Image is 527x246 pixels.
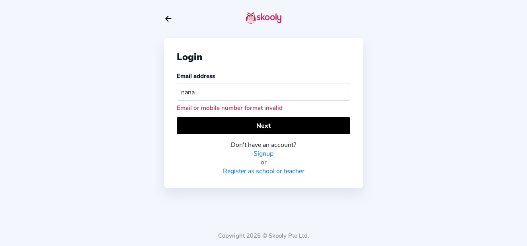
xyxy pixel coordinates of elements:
[164,14,173,23] button: arrow back outline
[177,117,350,134] button: Next
[246,12,281,24] img: skooly-logo.png
[177,158,350,167] div: or
[177,72,215,80] label: Email address
[177,104,350,112] div: Email or mobile number format invalid
[177,141,350,149] div: Don't have an account?
[177,84,350,101] input: Your email address
[177,51,350,63] div: Login
[254,149,273,158] a: Signup
[223,167,304,176] a: Register as school or teacher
